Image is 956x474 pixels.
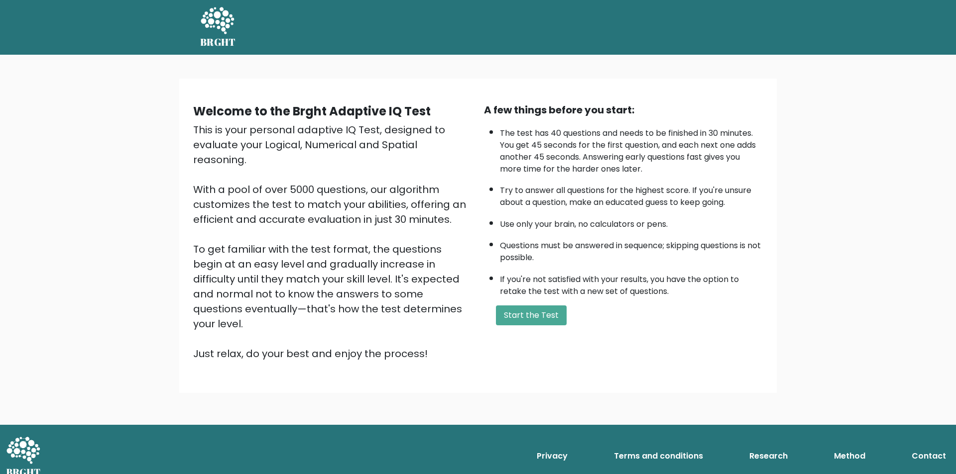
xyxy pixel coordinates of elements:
[200,36,236,48] h5: BRGHT
[484,102,763,117] div: A few things before you start:
[496,305,567,325] button: Start the Test
[610,446,707,466] a: Terms and conditions
[193,103,431,119] b: Welcome to the Brght Adaptive IQ Test
[200,4,236,51] a: BRGHT
[500,180,763,208] li: Try to answer all questions for the highest score. If you're unsure about a question, make an edu...
[533,446,572,466] a: Privacy
[830,446,869,466] a: Method
[908,446,950,466] a: Contact
[500,269,763,297] li: If you're not satisfied with your results, you have the option to retake the test with a new set ...
[745,446,792,466] a: Research
[500,122,763,175] li: The test has 40 questions and needs to be finished in 30 minutes. You get 45 seconds for the firs...
[193,122,472,361] div: This is your personal adaptive IQ Test, designed to evaluate your Logical, Numerical and Spatial ...
[500,235,763,264] li: Questions must be answered in sequence; skipping questions is not possible.
[500,213,763,230] li: Use only your brain, no calculators or pens.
